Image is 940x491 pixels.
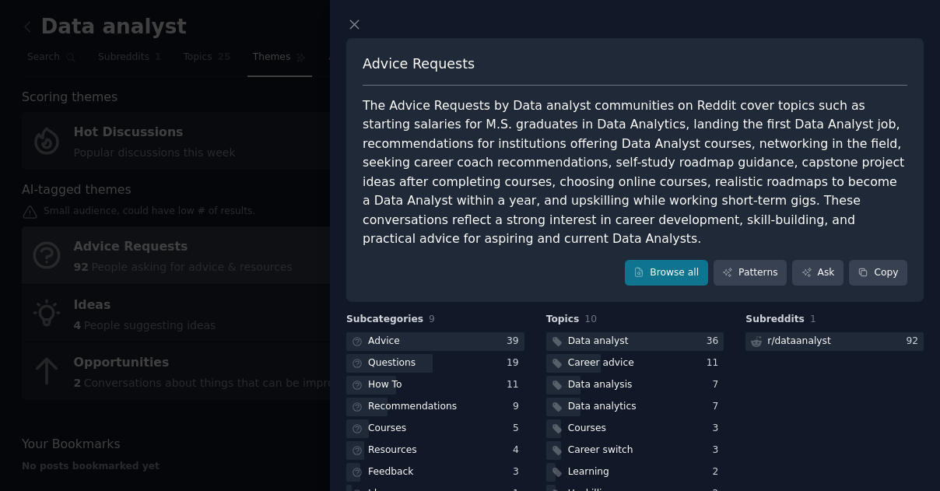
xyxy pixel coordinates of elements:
div: 39 [507,335,524,349]
div: 2 [713,465,724,479]
a: Browse all [625,260,708,286]
a: Data analytics7 [546,398,724,417]
a: Feedback3 [346,463,524,482]
a: Ask [792,260,844,286]
div: 7 [713,400,724,414]
a: How To11 [346,376,524,395]
a: Advice39 [346,332,524,352]
div: Data analyst [568,335,629,349]
a: Courses3 [546,419,724,439]
div: 92 [906,335,924,349]
div: Questions [368,356,416,370]
span: Subreddits [745,313,805,327]
div: 5 [513,422,524,436]
a: Questions19 [346,354,524,374]
div: Resources [368,444,417,458]
div: 4 [513,444,524,458]
div: Data analysis [568,378,633,392]
div: 36 [707,335,724,349]
div: Courses [568,422,606,436]
div: How To [368,378,402,392]
div: 19 [507,356,524,370]
div: Recommendations [368,400,457,414]
div: Feedback [368,465,413,479]
a: Courses5 [346,419,524,439]
a: Patterns [714,260,787,286]
span: Advice Requests [363,54,475,74]
a: Data analysis7 [546,376,724,395]
a: Resources4 [346,441,524,461]
a: Recommendations9 [346,398,524,417]
div: Career switch [568,444,633,458]
div: 7 [713,378,724,392]
span: 1 [810,314,816,324]
div: Data analytics [568,400,637,414]
div: Advice [368,335,400,349]
div: The Advice Requests by Data analyst communities on Reddit cover topics such as starting salaries ... [363,96,907,249]
div: 11 [707,356,724,370]
a: Data analyst36 [546,332,724,352]
div: Courses [368,422,406,436]
div: Career advice [568,356,634,370]
span: Subcategories [346,313,423,327]
div: 3 [713,444,724,458]
div: r/ dataanalyst [767,335,830,349]
div: 3 [513,465,524,479]
div: 3 [713,422,724,436]
a: Learning2 [546,463,724,482]
a: Career switch3 [546,441,724,461]
span: 9 [429,314,435,324]
span: 10 [584,314,597,324]
div: Learning [568,465,609,479]
span: Topics [546,313,580,327]
a: r/dataanalyst92 [745,332,924,352]
div: 9 [513,400,524,414]
a: Career advice11 [546,354,724,374]
button: Copy [849,260,907,286]
div: 11 [507,378,524,392]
